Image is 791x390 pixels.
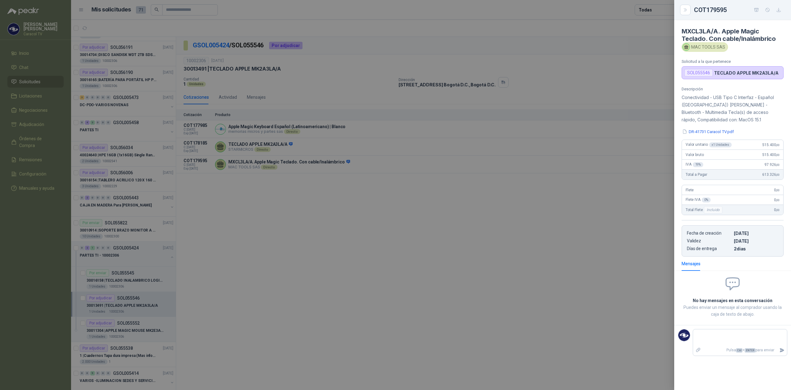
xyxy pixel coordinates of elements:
[686,153,704,157] span: Valor bruto
[686,142,732,147] span: Valor unitario
[687,238,731,244] p: Validez
[686,206,724,214] span: Total Flete
[682,87,784,91] p: Descripción
[686,197,711,202] span: Flete IVA
[682,260,700,267] div: Mensajes
[776,173,780,176] span: ,00
[682,94,784,123] p: Conectividad - USB Tipo C Interfaz - Español ([GEOGRAPHIC_DATA]) [PERSON_NAME] - Bluetooth - Mult...
[704,206,722,214] div: Incluido
[682,28,784,42] h4: MXCL3LA/A. Apple Magic Teclado. Con cable/Inalámbrico
[687,246,731,251] p: Días de entrega
[704,345,777,356] p: Pulsa + para enviar
[736,348,742,353] span: Ctrl
[684,69,713,76] div: SOL055546
[774,188,780,192] span: 0
[762,172,780,177] span: 613.326
[745,348,755,353] span: ENTER
[682,128,734,135] button: DR-41731 Caracol TV.pdf
[682,42,728,52] div: MAC TOOLS SAS
[678,329,690,341] img: Company Logo
[686,172,707,177] span: Total a Pagar
[709,142,732,147] div: x 1 Unidades
[682,297,784,304] h2: No hay mensajes en esta conversación
[776,198,780,202] span: ,00
[714,70,779,76] p: TECLADO APPLE MK2A3LA/A
[776,143,780,147] span: ,00
[734,246,778,251] p: 2 dias
[686,162,703,167] span: IVA
[762,143,780,147] span: 515.400
[777,345,787,356] button: Enviar
[774,198,780,202] span: 0
[682,304,784,318] p: Puedes enviar un mensaje al comprador usando la caja de texto de abajo.
[702,197,711,202] div: 0 %
[776,153,780,157] span: ,00
[776,188,780,192] span: ,00
[764,162,780,167] span: 97.926
[774,208,780,212] span: 0
[686,188,694,192] span: Flete
[776,208,780,212] span: ,00
[734,231,778,236] p: [DATE]
[693,162,704,167] div: 19 %
[693,345,704,356] label: Adjuntar archivos
[734,238,778,244] p: [DATE]
[694,5,784,15] div: COT179595
[682,6,689,14] button: Close
[762,153,780,157] span: 515.400
[687,231,731,236] p: Fecha de creación
[682,59,784,64] p: Solicitud a la que pertenece
[776,163,780,167] span: ,00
